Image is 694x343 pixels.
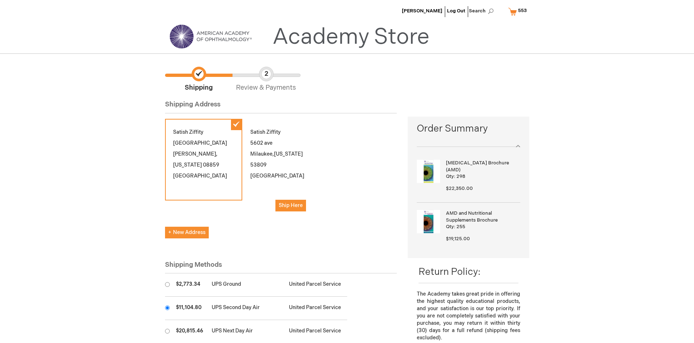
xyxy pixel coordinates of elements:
[176,304,201,311] span: $11,104.80
[168,229,205,235] span: New Address
[274,151,303,157] span: [US_STATE]
[456,224,465,230] span: 255
[456,174,465,179] span: 298
[469,4,497,18] span: Search
[446,160,518,173] strong: [MEDICAL_DATA] Brochure (AMD)
[272,24,430,50] a: Academy Store
[417,210,440,233] img: AMD and Nutritional Supplements Brochure
[507,5,532,18] a: 553
[232,67,300,93] span: Review & Payments
[272,151,274,157] span: ,
[447,8,465,14] a: Log Out
[446,186,473,191] span: $22,350.00
[173,162,202,168] span: [US_STATE]
[446,174,454,179] span: Qty
[275,200,306,211] button: Ship Here
[285,297,347,320] td: United Parcel Service
[242,119,319,219] div: Satish Ziffity 5602 ave Milaukee 53809 [GEOGRAPHIC_DATA]
[216,151,217,157] span: ,
[417,122,520,139] span: Order Summary
[176,328,203,334] span: $20,815.46
[446,224,454,230] span: Qty
[165,227,209,238] button: New Address
[208,297,285,320] td: UPS Second Day Air
[417,291,520,342] p: The Academy takes great pride in offering the highest quality educational products, and your sati...
[402,8,442,14] a: [PERSON_NAME]
[446,210,518,223] strong: AMD and Nutritional Supplements Brochure
[518,8,527,13] span: 553
[285,273,347,297] td: United Parcel Service
[279,202,303,208] span: Ship Here
[165,67,232,93] span: Shipping
[419,266,481,278] span: Return Policy:
[165,260,397,274] div: Shipping Methods
[208,273,285,297] td: UPS Ground
[165,119,242,200] div: Satish Ziffity [GEOGRAPHIC_DATA] [PERSON_NAME] 08859 [GEOGRAPHIC_DATA]
[176,281,200,287] span: $2,773.34
[446,236,470,242] span: $19,125.00
[165,100,397,113] div: Shipping Address
[417,160,440,183] img: Age-Related Macular Degeneration Brochure (AMD)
